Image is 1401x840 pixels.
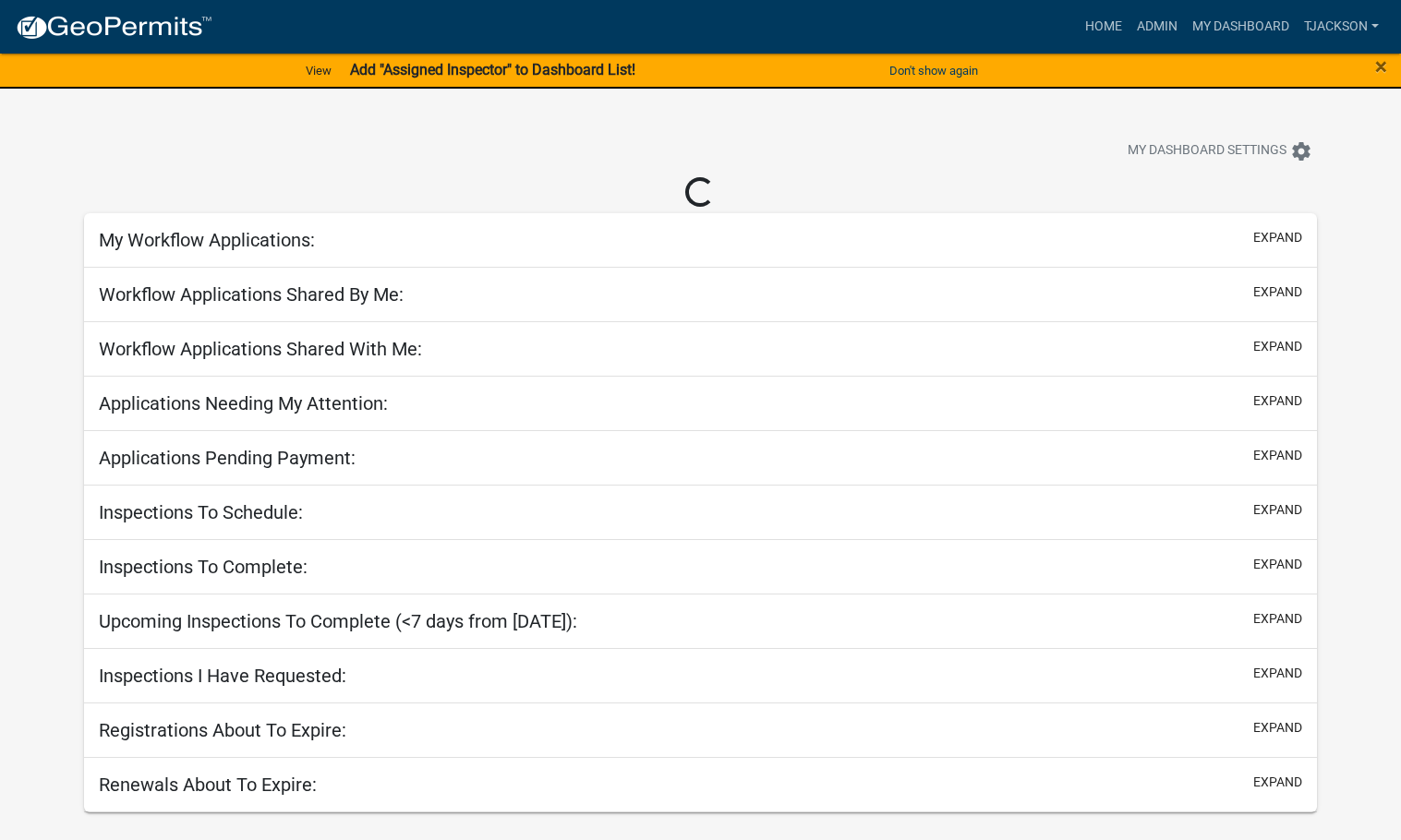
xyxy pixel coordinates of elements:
h5: Inspections To Schedule: [99,501,303,523]
h5: Workflow Applications Shared With Me: [99,338,422,360]
a: My Dashboard [1185,9,1297,44]
h5: Inspections I Have Requested: [99,665,346,687]
button: Close [1375,55,1387,78]
strong: Add "Assigned Inspector" to Dashboard List! [350,61,635,78]
button: expand [1253,228,1302,247]
a: Admin [1129,9,1185,44]
span: My Dashboard Settings [1128,140,1286,162]
h5: My Workflow Applications: [99,229,315,251]
button: expand [1253,446,1302,465]
a: View [298,55,339,86]
i: settings [1290,140,1312,162]
h5: Registrations About To Expire: [99,719,346,741]
button: expand [1253,609,1302,629]
button: expand [1253,664,1302,683]
h5: Renewals About To Expire: [99,774,317,796]
button: Don't show again [882,55,985,86]
h5: Upcoming Inspections To Complete (<7 days from [DATE]): [99,610,577,632]
button: expand [1253,555,1302,574]
h5: Applications Pending Payment: [99,447,356,469]
a: Home [1078,9,1129,44]
h5: Inspections To Complete: [99,556,308,578]
a: TJackson [1297,9,1386,44]
span: × [1375,54,1387,79]
h5: Applications Needing My Attention: [99,392,388,414]
button: expand [1253,282,1302,302]
button: expand [1253,391,1302,411]
button: My Dashboard Settingssettings [1113,133,1327,169]
button: expand [1253,718,1302,738]
button: expand [1253,773,1302,792]
button: expand [1253,337,1302,356]
button: expand [1253,500,1302,520]
h5: Workflow Applications Shared By Me: [99,283,404,306]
